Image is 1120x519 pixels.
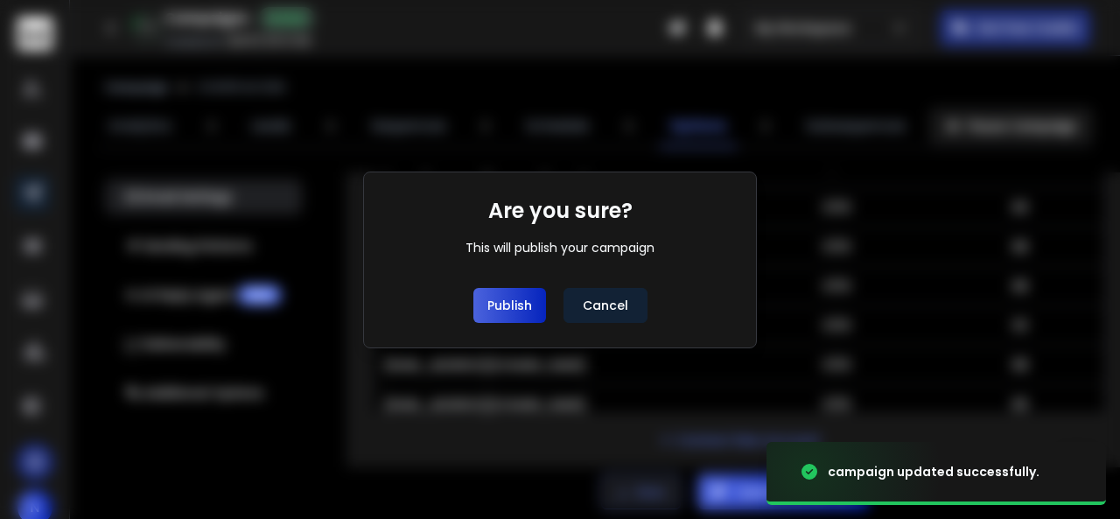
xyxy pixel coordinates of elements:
[488,197,633,225] h1: Are you sure?
[563,288,647,323] button: Cancel
[473,288,546,323] button: Publish
[465,239,654,256] div: This will publish your campaign
[828,463,1039,480] div: campaign updated successfully.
